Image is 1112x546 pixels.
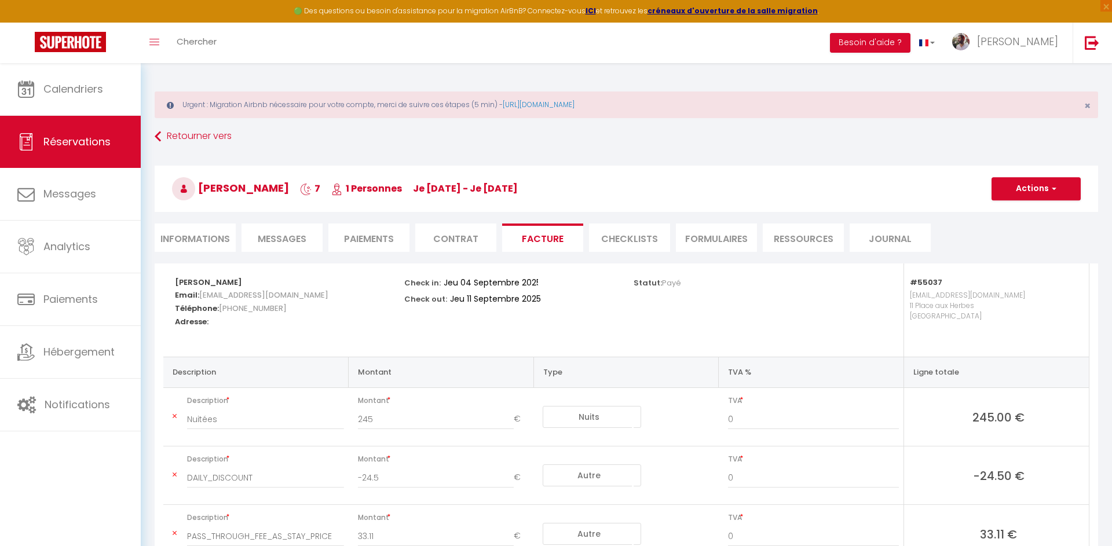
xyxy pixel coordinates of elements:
[533,357,719,387] th: Type
[300,182,320,195] span: 7
[676,223,757,252] li: FORMULAIRES
[913,467,1084,483] span: -24.50 €
[992,177,1081,200] button: Actions
[404,291,447,305] p: Check out:
[187,510,344,526] span: Description
[502,223,583,252] li: Facture
[172,181,289,195] span: [PERSON_NAME]
[43,239,90,254] span: Analytics
[175,290,199,301] strong: Email:
[514,409,529,430] span: €
[43,134,111,149] span: Réservations
[168,23,225,63] a: Chercher
[45,397,110,412] span: Notifications
[175,277,242,288] strong: [PERSON_NAME]
[952,33,970,50] img: ...
[9,5,44,39] button: Ouvrir le widget de chat LiveChat
[589,223,670,252] li: CHECKLISTS
[155,223,236,252] li: Informations
[43,82,103,96] span: Calendriers
[219,300,287,317] span: [PHONE_NUMBER]
[943,23,1073,63] a: ... [PERSON_NAME]
[175,316,209,327] strong: Adresse:
[35,32,106,52] img: Super Booking
[728,510,899,526] span: TVA
[1084,98,1091,113] span: ×
[977,34,1058,49] span: [PERSON_NAME]
[904,357,1089,387] th: Ligne totale
[634,275,681,288] p: Statut:
[913,526,1084,542] span: 33.11 €
[728,393,899,409] span: TVA
[43,345,115,359] span: Hébergement
[413,182,518,195] span: je [DATE] - je [DATE]
[910,277,942,288] strong: #55037
[763,223,844,252] li: Ressources
[415,223,496,252] li: Contrat
[913,409,1084,425] span: 245.00 €
[328,223,409,252] li: Paiements
[199,287,328,303] span: [EMAIL_ADDRESS][DOMAIN_NAME]
[514,467,529,488] span: €
[358,451,529,467] span: Montant
[662,277,681,288] span: Payé
[43,186,96,201] span: Messages
[358,510,529,526] span: Montant
[155,91,1098,118] div: Urgent : Migration Airbnb nécessaire pour votre compte, merci de suivre ces étapes (5 min) -
[719,357,904,387] th: TVA %
[349,357,534,387] th: Montant
[163,357,349,387] th: Description
[187,393,344,409] span: Description
[177,35,217,47] span: Chercher
[1084,101,1091,111] button: Close
[503,100,575,109] a: [URL][DOMAIN_NAME]
[1085,35,1099,50] img: logout
[331,182,402,195] span: 1 Personnes
[258,232,306,245] span: Messages
[910,287,1077,345] p: [EMAIL_ADDRESS][DOMAIN_NAME] 11 Place aux Herbes [GEOGRAPHIC_DATA]
[586,6,596,16] a: ICI
[43,292,98,306] span: Paiements
[358,393,529,409] span: Montant
[155,126,1098,147] a: Retourner vers
[175,303,219,314] strong: Téléphone:
[850,223,931,252] li: Journal
[404,275,441,288] p: Check in:
[728,451,899,467] span: TVA
[187,451,344,467] span: Description
[648,6,818,16] a: créneaux d'ouverture de la salle migration
[830,33,910,53] button: Besoin d'aide ?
